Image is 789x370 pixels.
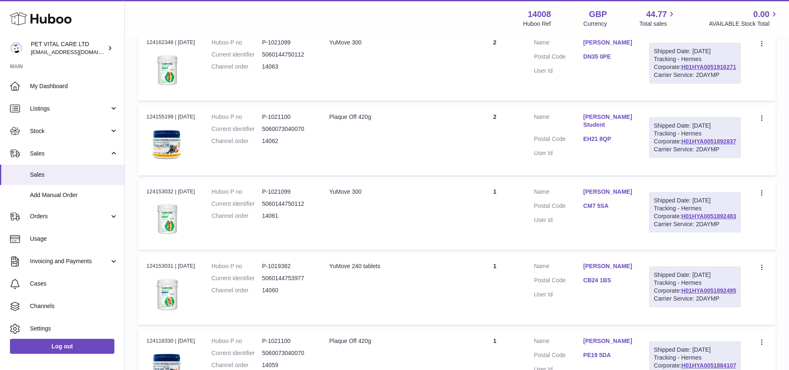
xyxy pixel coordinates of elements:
dd: P-1021100 [262,337,312,345]
dt: Channel order [212,63,262,71]
dt: Huboo P no [212,337,262,345]
div: Carrier Service: 2DAYMP [654,71,736,79]
div: 124162348 | [DATE] [146,39,195,46]
dt: Current identifier [212,349,262,357]
td: 1 [464,254,526,324]
dt: Postal Code [534,351,584,361]
span: Orders [30,212,109,220]
dt: User Id [534,67,584,75]
span: Total sales [639,20,676,28]
div: Huboo Ref [523,20,551,28]
span: Invoicing and Payments [30,257,109,265]
span: Usage [30,235,118,243]
div: Tracking - Hermes Corporate: [649,192,741,233]
dd: 14059 [262,361,312,369]
dd: P-1021099 [262,39,312,47]
dt: User Id [534,216,584,224]
div: Carrier Service: 2DAYMP [654,220,736,228]
div: Carrier Service: 2DAYMP [654,146,736,153]
span: Settings [30,325,118,333]
div: YuMove 300 [329,188,455,196]
div: Shipped Date: [DATE] [654,346,736,354]
dd: P-1021100 [262,113,312,121]
dd: 5060144753977 [262,274,312,282]
span: Listings [30,105,109,113]
span: Sales [30,150,109,158]
td: 2 [464,105,526,175]
a: CB24 1BS [583,276,633,284]
img: 1732006879.jpg [146,198,188,239]
span: Channels [30,302,118,310]
span: 44.77 [646,9,667,20]
dt: Channel order [212,212,262,220]
div: Shipped Date: [DATE] [654,122,736,130]
dt: Postal Code [534,135,584,145]
img: 1732006879.jpg [146,49,188,91]
div: Shipped Date: [DATE] [654,197,736,205]
dt: Current identifier [212,200,262,208]
a: EH21 8QP [583,135,633,143]
strong: 14008 [528,9,551,20]
dt: Name [534,39,584,49]
div: Tracking - Hermes Corporate: [649,43,741,84]
div: Currency [584,20,607,28]
td: 2 [464,30,526,101]
dt: Name [534,188,584,198]
span: Stock [30,127,109,135]
dt: Channel order [212,137,262,145]
div: YuMove 300 [329,39,455,47]
div: Plaque Off 420g [329,113,455,121]
span: 0.00 [753,9,769,20]
span: Cases [30,280,118,288]
a: CM7 5SA [583,202,633,210]
dd: 14061 [262,212,312,220]
dt: Name [534,337,584,347]
dt: Current identifier [212,274,262,282]
dt: Channel order [212,286,262,294]
dt: Name [534,262,584,272]
span: Sales [30,171,118,179]
dd: 5060144750112 [262,51,312,59]
dt: Huboo P no [212,262,262,270]
a: Log out [10,339,114,354]
img: petvitalcare@gmail.com [10,42,22,54]
a: H01HYA0051892837 [681,138,736,145]
span: [EMAIL_ADDRESS][DOMAIN_NAME] [31,49,122,55]
a: 0.00 AVAILABLE Stock Total [709,9,779,28]
dd: 14062 [262,137,312,145]
dt: Postal Code [534,276,584,286]
div: 124153032 | [DATE] [146,188,195,195]
a: H01HYA0051916271 [681,64,736,70]
strong: GBP [589,9,607,20]
dd: 5060073040070 [262,349,312,357]
div: Shipped Date: [DATE] [654,271,736,279]
div: Plaque Off 420g [329,337,455,345]
dd: 14060 [262,286,312,294]
div: YuMove 240 tablets [329,262,455,270]
img: 1731319649.jpg [146,273,188,314]
div: Carrier Service: 2DAYMP [654,295,736,303]
dt: Postal Code [534,53,584,63]
span: AVAILABLE Stock Total [709,20,779,28]
dd: 5060073040070 [262,125,312,133]
div: 124153031 | [DATE] [146,262,195,270]
a: 44.77 Total sales [639,9,676,28]
dt: Name [534,113,584,131]
a: [PERSON_NAME] [583,188,633,196]
div: 124118330 | [DATE] [146,337,195,345]
dd: P-1021099 [262,188,312,196]
a: H01HYA0051892483 [681,213,736,220]
dt: Huboo P no [212,188,262,196]
a: [PERSON_NAME] Student [583,113,633,129]
div: Tracking - Hermes Corporate: [649,266,741,307]
a: DN35 0PE [583,53,633,61]
dt: Channel order [212,361,262,369]
a: H01HYA0051892495 [681,287,736,294]
dt: Huboo P no [212,113,262,121]
dt: Huboo P no [212,39,262,47]
a: [PERSON_NAME] [583,39,633,47]
a: PE19 5DA [583,351,633,359]
span: My Dashboard [30,82,118,90]
dt: User Id [534,149,584,157]
dd: 5060144750112 [262,200,312,208]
